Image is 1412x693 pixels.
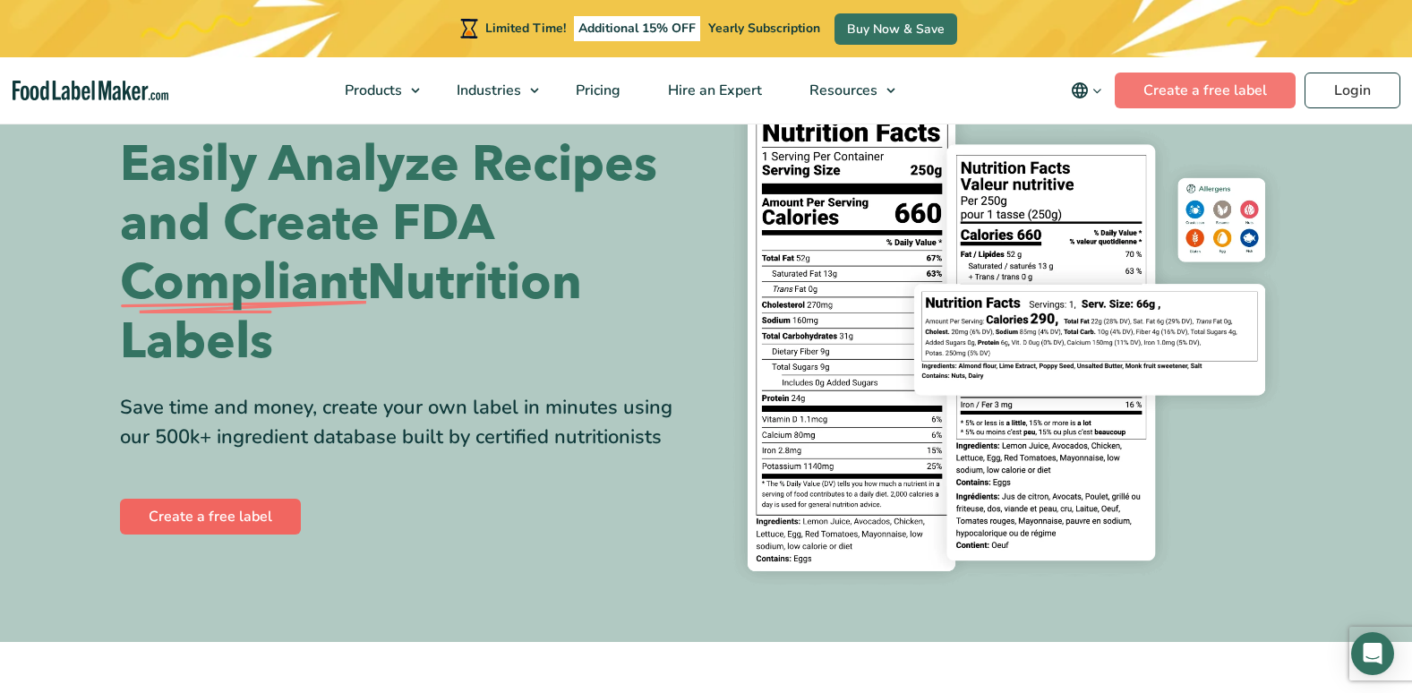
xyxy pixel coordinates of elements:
[708,20,820,37] span: Yearly Subscription
[120,499,301,535] a: Create a free label
[120,393,693,452] div: Save time and money, create your own label in minutes using our 500k+ ingredient database built b...
[1351,632,1394,675] div: Open Intercom Messenger
[433,57,548,124] a: Industries
[574,16,700,41] span: Additional 15% OFF
[834,13,957,45] a: Buy Now & Save
[451,81,523,100] span: Industries
[321,57,429,124] a: Products
[120,135,693,372] h1: Easily Analyze Recipes and Create FDA Nutrition Labels
[1305,73,1400,108] a: Login
[120,253,367,312] span: Compliant
[339,81,404,100] span: Products
[570,81,622,100] span: Pricing
[663,81,764,100] span: Hire an Expert
[485,20,566,37] span: Limited Time!
[804,81,879,100] span: Resources
[552,57,640,124] a: Pricing
[645,57,782,124] a: Hire an Expert
[1115,73,1296,108] a: Create a free label
[786,57,904,124] a: Resources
